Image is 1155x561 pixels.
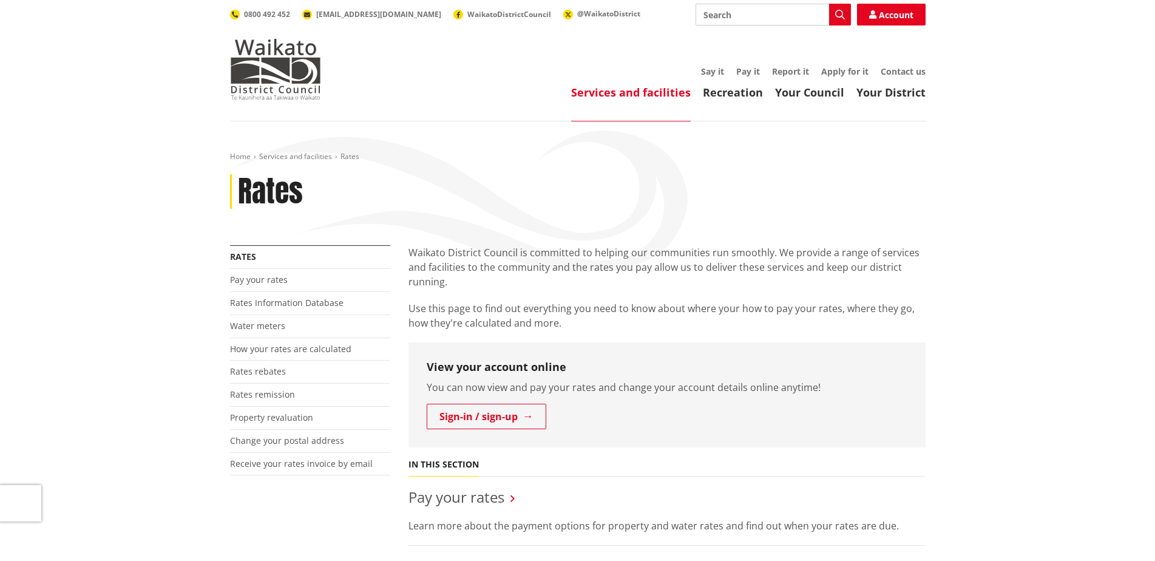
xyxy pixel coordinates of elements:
a: Say it [701,66,724,77]
a: [EMAIL_ADDRESS][DOMAIN_NAME] [302,9,441,19]
a: Rates remission [230,389,295,400]
p: Use this page to find out everything you need to know about where your how to pay your rates, whe... [408,301,926,330]
a: Services and facilities [259,151,332,161]
span: @WaikatoDistrict [577,8,640,19]
a: Pay your rates [408,487,504,507]
a: Rates rebates [230,365,286,377]
a: How your rates are calculated [230,343,351,355]
a: Water meters [230,320,285,331]
input: Search input [696,4,851,25]
span: Rates [340,151,359,161]
a: Receive your rates invoice by email [230,458,373,469]
a: Services and facilities [571,85,691,100]
a: Apply for it [821,66,869,77]
a: WaikatoDistrictCouncil [453,9,551,19]
a: Sign-in / sign-up [427,404,546,429]
a: 0800 492 452 [230,9,290,19]
a: Pay your rates [230,274,288,285]
span: WaikatoDistrictCouncil [467,9,551,19]
a: Contact us [881,66,926,77]
a: Rates Information Database [230,297,344,308]
a: Your District [856,85,926,100]
a: @WaikatoDistrict [563,8,640,19]
span: 0800 492 452 [244,9,290,19]
a: Report it [772,66,809,77]
a: Account [857,4,926,25]
a: Change your postal address [230,435,344,446]
h3: View your account online [427,361,907,374]
h1: Rates [238,174,303,209]
a: Your Council [775,85,844,100]
h5: In this section [408,460,479,470]
a: Rates [230,251,256,262]
a: Property revaluation [230,412,313,423]
a: Recreation [703,85,763,100]
p: Waikato District Council is committed to helping our communities run smoothly. We provide a range... [408,245,926,289]
p: Learn more about the payment options for property and water rates and find out when your rates ar... [408,518,926,533]
span: [EMAIL_ADDRESS][DOMAIN_NAME] [316,9,441,19]
img: Waikato District Council - Te Kaunihera aa Takiwaa o Waikato [230,39,321,100]
nav: breadcrumb [230,152,926,162]
a: Home [230,151,251,161]
a: Pay it [736,66,760,77]
p: You can now view and pay your rates and change your account details online anytime! [427,380,907,395]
